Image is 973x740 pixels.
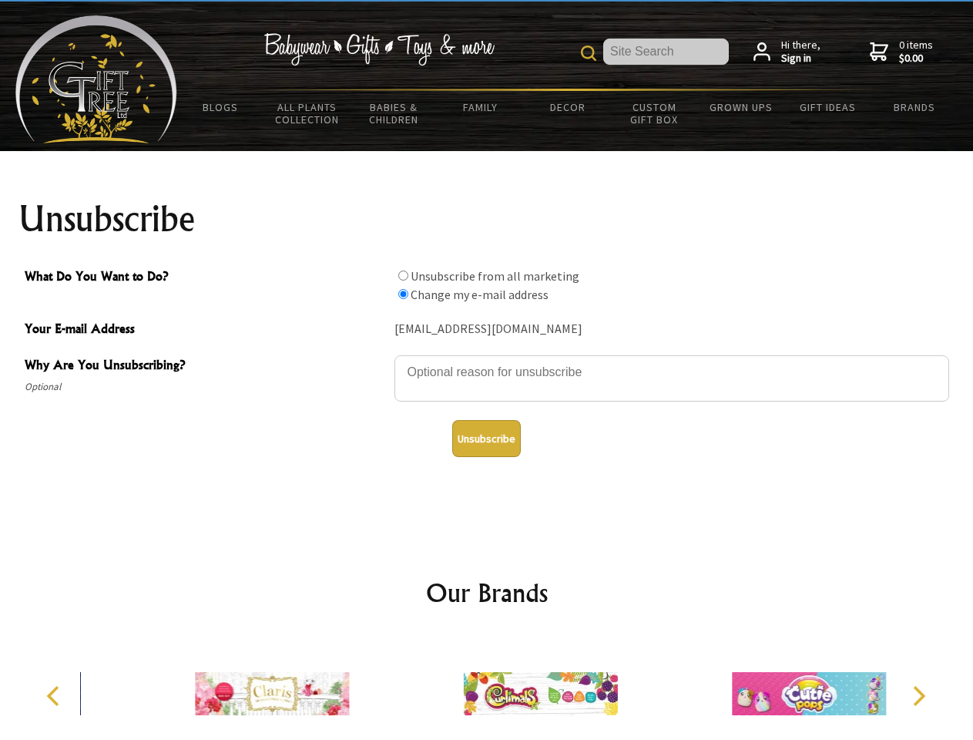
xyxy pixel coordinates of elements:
[394,355,949,402] textarea: Why Are You Unsubscribing?
[264,91,351,136] a: All Plants Collection
[753,39,820,66] a: Hi there,Sign in
[25,355,387,378] span: Why Are You Unsubscribing?
[177,91,264,123] a: BLOGS
[263,33,495,66] img: Babywear - Gifts - Toys & more
[901,679,935,713] button: Next
[581,45,596,61] img: product search
[697,91,784,123] a: Grown Ups
[603,39,729,65] input: Site Search
[611,91,698,136] a: Custom Gift Box
[351,91,438,136] a: Babies & Children
[781,39,820,66] span: Hi there,
[870,39,933,66] a: 0 items$0.00
[784,91,871,123] a: Gift Ideas
[452,420,521,457] button: Unsubscribe
[25,319,387,341] span: Your E-mail Address
[899,38,933,66] span: 0 items
[31,574,943,611] h2: Our Brands
[15,15,177,143] img: Babyware - Gifts - Toys and more...
[438,91,525,123] a: Family
[411,287,549,302] label: Change my e-mail address
[398,271,408,281] input: What Do You Want to Do?
[524,91,611,123] a: Decor
[39,679,72,713] button: Previous
[25,378,387,396] span: Optional
[899,52,933,66] strong: $0.00
[18,200,955,237] h1: Unsubscribe
[25,267,387,289] span: What Do You Want to Do?
[781,52,820,66] strong: Sign in
[398,289,408,299] input: What Do You Want to Do?
[411,268,579,284] label: Unsubscribe from all marketing
[871,91,958,123] a: Brands
[394,318,949,341] div: [EMAIL_ADDRESS][DOMAIN_NAME]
